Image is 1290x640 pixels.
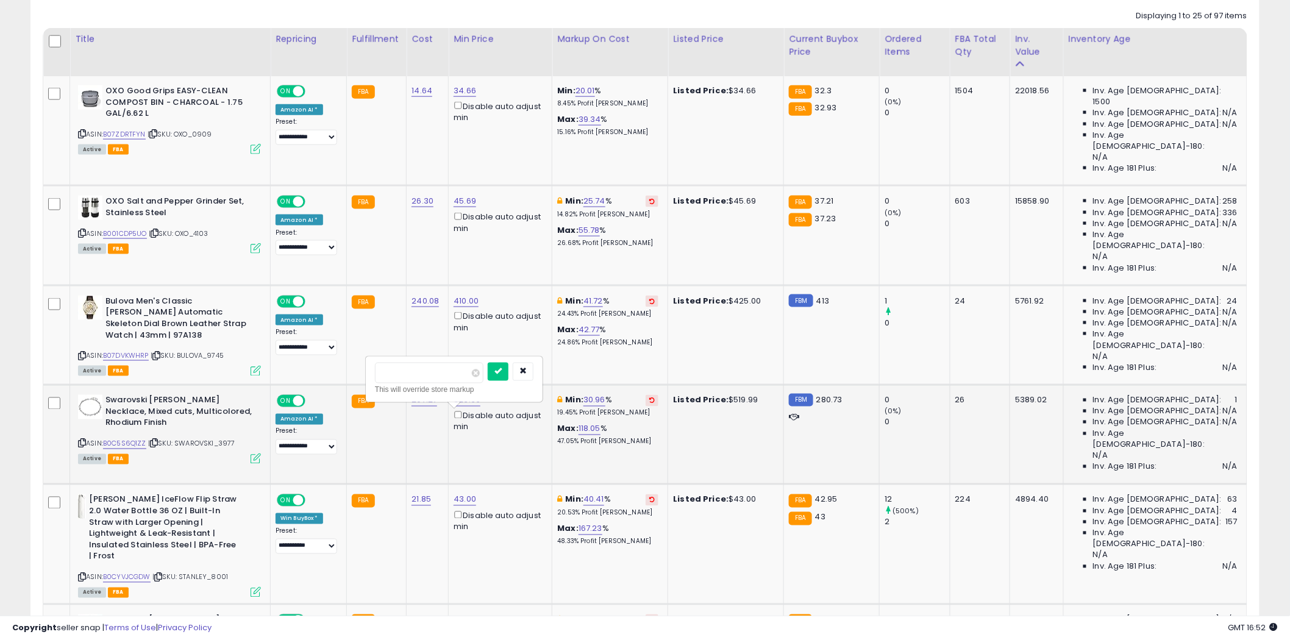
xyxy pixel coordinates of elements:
[352,296,374,309] small: FBA
[789,33,874,59] div: Current Buybox Price
[557,99,658,108] p: 8.45% Profit [PERSON_NAME]
[1093,207,1222,218] span: Inv. Age [DEMOGRAPHIC_DATA]:
[583,295,603,307] a: 41.72
[454,210,543,234] div: Disable auto adjust min
[352,196,374,209] small: FBA
[1226,517,1238,528] span: 157
[557,225,658,247] div: %
[412,85,432,97] a: 14.64
[885,395,950,406] div: 0
[412,295,439,307] a: 240.08
[78,196,261,252] div: ASIN:
[276,215,323,226] div: Amazon AI *
[152,572,228,582] span: | SKU: STANLEY_8001
[105,395,254,432] b: Swarovski [PERSON_NAME] Necklace, Mixed cuts, Multicolored, Rhodium Finish
[304,396,323,407] span: OFF
[1223,318,1238,329] span: N/A
[12,622,212,634] div: seller snap | |
[557,324,579,335] b: Max:
[673,394,729,406] b: Listed Price:
[1235,395,1238,406] span: 1
[1223,406,1238,417] span: N/A
[75,33,265,46] div: Title
[893,507,919,516] small: (500%)
[1223,307,1238,318] span: N/A
[789,494,811,508] small: FBA
[276,33,341,46] div: Repricing
[105,85,254,123] b: OXO Good Grips EASY-CLEAN COMPOST BIN - CHARCOAL - 1.75 GAL/6.62 L
[557,338,658,347] p: 24.86% Profit [PERSON_NAME]
[454,85,476,97] a: 34.66
[789,512,811,525] small: FBA
[89,494,237,565] b: [PERSON_NAME] IceFlow Flip Straw 2.0 Water Bottle 36 OZ | Built-In Straw with Larger Opening | Li...
[278,296,293,307] span: ON
[1093,251,1108,262] span: N/A
[885,196,950,207] div: 0
[1223,263,1238,274] span: N/A
[454,295,479,307] a: 410.00
[1093,85,1222,96] span: Inv. Age [DEMOGRAPHIC_DATA]:
[557,494,658,517] div: %
[579,523,602,535] a: 167.23
[1093,561,1157,572] span: Inv. Age 181 Plus:
[955,395,1001,406] div: 26
[566,295,584,307] b: Min:
[1093,506,1222,517] span: Inv. Age [DEMOGRAPHIC_DATA]:
[557,310,658,318] p: 24.43% Profit [PERSON_NAME]
[108,454,129,464] span: FBA
[276,513,323,524] div: Win BuyBox *
[557,85,576,96] b: Min:
[103,572,151,583] a: B0CYVJCGDW
[557,210,658,219] p: 14.82% Profit [PERSON_NAME]
[557,128,658,137] p: 15.16% Profit [PERSON_NAME]
[1015,33,1058,59] div: Inv. value
[412,33,443,46] div: Cost
[815,85,832,96] span: 32.3
[1093,450,1108,461] span: N/A
[1223,461,1238,472] span: N/A
[454,509,543,533] div: Disable auto adjust min
[78,588,106,598] span: All listings currently available for purchase on Amazon
[557,538,658,546] p: 48.33% Profit [PERSON_NAME]
[1015,85,1053,96] div: 22018.56
[557,438,658,446] p: 47.05% Profit [PERSON_NAME]
[352,494,374,508] small: FBA
[885,494,950,505] div: 12
[78,494,86,519] img: 21Z5VgxFR0L._SL40_.jpg
[148,439,235,449] span: | SKU: SWAROVSKI_3977
[816,295,829,307] span: 413
[1093,107,1222,118] span: Inv. Age [DEMOGRAPHIC_DATA]:
[151,350,224,360] span: | SKU: BULOVA_9745
[579,324,600,336] a: 42.77
[1015,196,1053,207] div: 15858.90
[304,197,323,207] span: OFF
[566,494,584,505] b: Min:
[557,113,579,125] b: Max:
[557,409,658,418] p: 19.45% Profit [PERSON_NAME]
[815,494,838,505] span: 42.95
[108,144,129,155] span: FBA
[78,85,261,153] div: ASIN:
[955,196,1001,207] div: 603
[78,144,106,155] span: All listings currently available for purchase on Amazon
[1093,329,1238,350] span: Inv. Age [DEMOGRAPHIC_DATA]-180:
[352,33,401,46] div: Fulfillment
[789,294,813,307] small: FBM
[955,296,1001,307] div: 24
[557,85,658,108] div: %
[454,494,476,506] a: 43.00
[412,494,431,506] a: 21.85
[673,85,774,96] div: $34.66
[78,85,102,110] img: 31soJnZ2Q-L._SL40_.jpg
[1227,296,1238,307] span: 24
[454,99,543,123] div: Disable auto adjust min
[579,224,600,236] a: 55.78
[276,527,337,555] div: Preset:
[789,102,811,116] small: FBA
[103,229,147,239] a: B001CDP5UO
[1093,351,1108,362] span: N/A
[108,244,129,254] span: FBA
[583,394,605,407] a: 30.96
[1136,10,1247,22] div: Displaying 1 to 25 of 97 items
[673,85,729,96] b: Listed Price:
